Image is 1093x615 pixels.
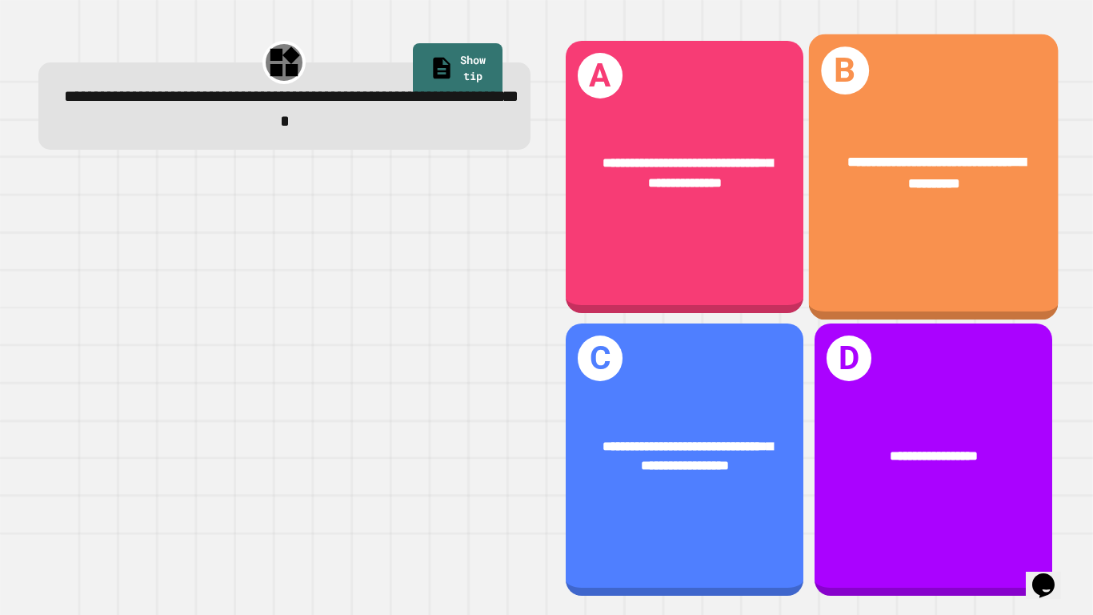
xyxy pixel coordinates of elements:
a: Show tip [413,43,502,97]
h1: B [821,46,868,94]
h1: D [827,336,872,381]
h1: A [578,53,623,98]
iframe: chat widget [1026,551,1077,599]
h1: C [578,336,623,381]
